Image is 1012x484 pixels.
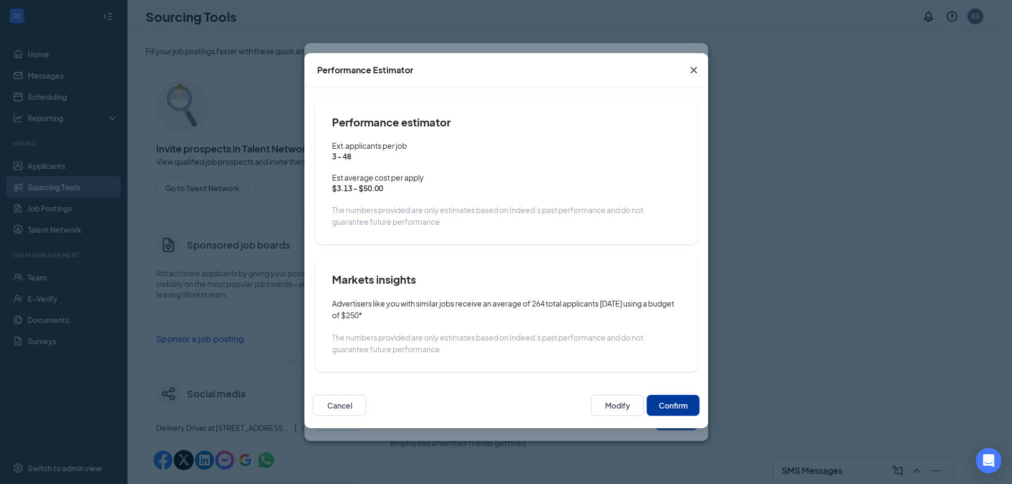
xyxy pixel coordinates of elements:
h4: Performance estimator [332,115,681,130]
svg: Cross [687,64,700,77]
h4: Markets insights [332,272,681,287]
div: Performance Estimator [317,64,413,76]
span: Advertisers like you with similar jobs receive an average of 264 total applicants [DATE] using a ... [332,299,674,320]
button: Confirm [647,395,700,416]
span: Ext.applicants per job [332,140,681,151]
span: The numbers provided are only estimates based on Indeed’s past performance and do not guarantee f... [332,205,643,226]
span: $3.13 - $50.00 [332,183,681,193]
button: Close [679,53,708,87]
button: Cancel [313,395,366,416]
span: The numbers provided are only estimates based on Indeed’s past performance and do not guarantee f... [332,333,643,354]
span: 3 - 48 [332,151,681,162]
div: Open Intercom Messenger [976,448,1001,473]
span: Est average cost per apply [332,172,681,183]
button: Modify [591,395,644,416]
